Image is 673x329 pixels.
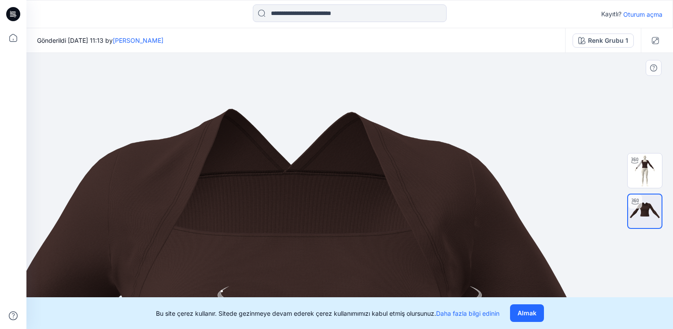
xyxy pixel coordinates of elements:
button: Almak [510,304,544,322]
a: [PERSON_NAME] [113,37,163,44]
p: Bu site çerez kullanır. Sitede gezinmeye devam ederek çerez kullanımımızı kabul etmiş olursunuz. [156,309,499,318]
p: Kayıtlı? [601,9,621,19]
div: Renk Grubu 1 [588,36,628,45]
img: Arşiv [628,153,662,188]
button: Renk Grubu 1 [573,34,634,48]
p: Oturum açma [623,10,662,19]
a: Daha fazla bilgi edinin [436,310,499,317]
span: Gönderildi [DATE] 11:13 by [37,36,163,45]
img: Arşiv [628,194,662,228]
